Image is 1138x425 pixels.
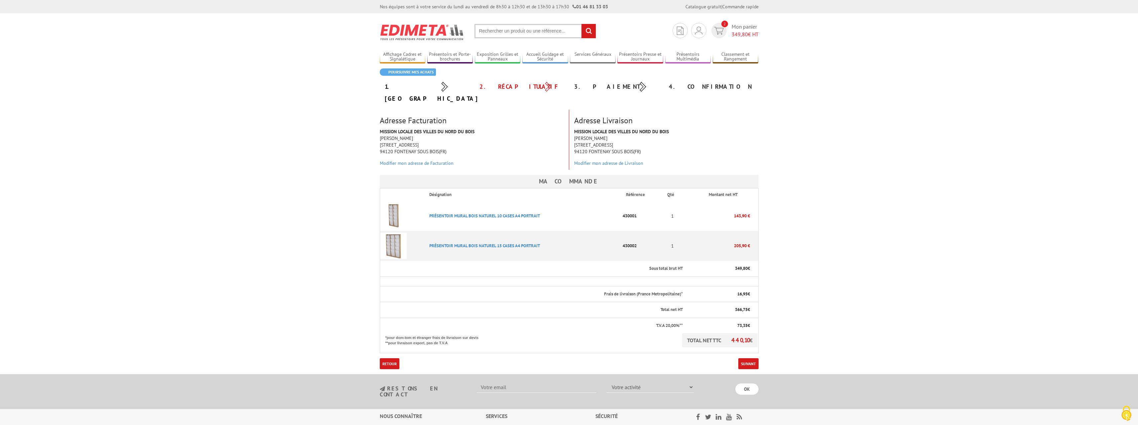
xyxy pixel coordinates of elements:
p: 430001 [621,210,662,222]
span: 2 [721,21,728,27]
a: Présentoirs Presse et Journaux [617,52,663,62]
span: 366,75 [735,307,748,312]
a: Suivant [738,358,759,369]
th: Total net HT [380,302,683,318]
strong: MISSION LOCALE DES VILLES DU NORD DU BOIS [380,129,474,135]
a: Catalogue gratuit [685,4,721,10]
a: Présentoirs Multimédia [665,52,711,62]
a: PRéSENTOIR MURAL BOIS NATUREL 10 CASES A4 PORTRAIT [429,213,540,219]
div: 3. Paiement [569,81,664,93]
div: [PERSON_NAME] [STREET_ADDRESS] 94120 FONTENAY SOUS BOIS(FR) [375,128,569,170]
input: rechercher [581,24,596,38]
strong: MISSION LOCALE DES VILLES DU NORD DU BOIS [574,129,669,135]
h3: Adresse Facturation [380,116,564,125]
a: Modifier mon adresse de Livraison [574,160,643,166]
strong: 01 46 81 33 03 [572,4,608,10]
th: Qté [662,188,683,201]
p: 205,90 € [683,240,750,252]
p: TOTAL NET TTC € [682,333,758,347]
a: Présentoirs et Porte-brochures [427,52,473,62]
span: 73,35 [737,323,748,328]
div: 2. Récapitulatif [474,81,569,93]
img: PRéSENTOIR MURAL BOIS NATUREL 15 CASES A4 PORTRAIT [380,233,407,259]
div: Nous connaître [380,412,486,420]
input: Rechercher un produit ou une référence... [474,24,596,38]
p: € [689,291,750,297]
span: 440,10 [731,336,750,344]
div: [PERSON_NAME] [STREET_ADDRESS] 94120 FONTENAY SOUS BOIS(FR) [569,128,764,170]
img: Cookies (fenêtre modale) [1118,405,1135,422]
img: devis rapide [677,27,683,35]
div: Services [486,412,596,420]
div: 4. Confirmation [664,81,759,93]
a: Accueil Guidage et Sécurité [522,52,568,62]
th: Référence [621,188,662,201]
span: 349,80 [732,31,748,38]
a: 1. [GEOGRAPHIC_DATA] [385,83,479,102]
a: PRéSENTOIR MURAL BOIS NATUREL 15 CASES A4 PORTRAIT [429,243,540,249]
a: Exposition Grilles et Panneaux [475,52,521,62]
span: € HT [732,31,759,38]
img: newsletter.jpg [380,386,385,392]
p: € [689,266,750,272]
a: Modifier mon adresse de Facturation [380,160,454,166]
button: Cookies (fenêtre modale) [1115,402,1138,425]
span: 349,80 [735,266,748,271]
img: devis rapide [714,27,724,35]
h3: restons en contact [380,386,467,397]
div: Nos équipes sont à votre service du lundi au vendredi de 8h30 à 12h30 et de 13h30 à 17h30 [380,3,608,10]
p: T.V.A 20,00%** [385,323,683,329]
td: 1 [662,201,683,231]
img: PRéSENTOIR MURAL BOIS NATUREL 10 CASES A4 PORTRAIT [380,203,407,229]
th: Désignation [424,188,621,201]
a: devis rapide 2 Mon panier 349,80€ HT [710,23,759,38]
p: € [689,323,750,329]
img: devis rapide [695,27,702,35]
a: Services Généraux [570,52,616,62]
h3: Adresse Livraison [574,116,759,125]
div: | [685,3,759,10]
span: 16,95 [737,291,748,297]
a: Retour [380,358,399,369]
p: Montant net HT [689,192,758,198]
td: 1 [662,231,683,261]
p: 430002 [621,240,662,252]
img: Edimeta [380,20,465,45]
a: Affichage Cadres et Signalétique [380,52,426,62]
input: OK [735,383,759,395]
a: Commande rapide [722,4,759,10]
p: € [689,307,750,313]
span: Mon panier [732,23,759,38]
p: 143,90 € [683,210,750,222]
input: Votre email [477,381,596,393]
a: Poursuivre mes achats [380,68,436,76]
a: Classement et Rangement [713,52,759,62]
h3: Ma commande [380,175,759,188]
th: Sous total brut HT [380,261,683,276]
p: *pour dom-tom et étranger frais de livraison sur devis **pour livraison export, pas de T.V.A [385,333,485,346]
th: Frais de livraison (France Metropolitaine)* [380,286,683,302]
div: Sécurité [595,412,679,420]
